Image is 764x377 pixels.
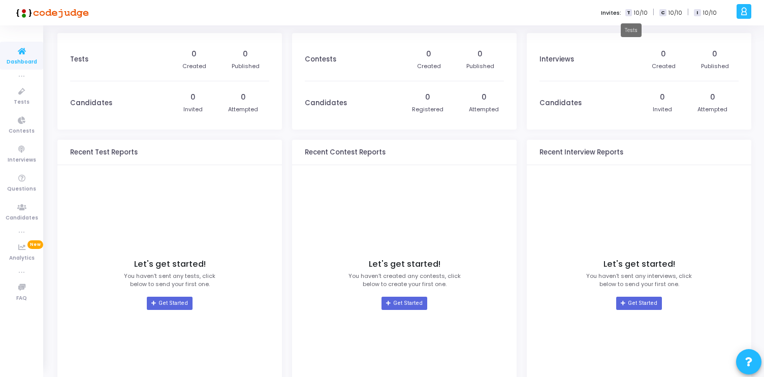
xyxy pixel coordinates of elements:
[13,3,89,23] img: logo
[659,9,666,17] span: C
[14,98,29,107] span: Tests
[601,9,621,17] label: Invites:
[7,185,36,194] span: Questions
[603,259,675,269] h4: Let's get started!
[190,92,196,103] div: 0
[134,259,206,269] h4: Let's get started!
[634,9,648,17] span: 10/10
[228,105,258,114] div: Attempted
[652,62,676,71] div: Created
[621,23,642,37] div: Tests
[703,9,717,17] span: 10/10
[539,148,623,156] h3: Recent Interview Reports
[305,148,386,156] h3: Recent Contest Reports
[7,58,37,67] span: Dashboard
[660,92,665,103] div: 0
[381,297,427,310] a: Get Started
[232,62,260,71] div: Published
[369,259,440,269] h4: Let's get started!
[539,55,574,64] h3: Interviews
[243,49,248,59] div: 0
[477,49,483,59] div: 0
[694,9,701,17] span: I
[668,9,682,17] span: 10/10
[661,49,666,59] div: 0
[70,55,88,64] h3: Tests
[8,156,36,165] span: Interviews
[426,49,431,59] div: 0
[653,7,654,18] span: |
[616,297,661,310] a: Get Started
[417,62,441,71] div: Created
[653,105,672,114] div: Invited
[425,92,430,103] div: 0
[305,99,347,107] h3: Candidates
[6,214,38,223] span: Candidates
[27,240,43,249] span: New
[16,294,27,303] span: FAQ
[70,99,112,107] h3: Candidates
[70,148,138,156] h3: Recent Test Reports
[412,105,443,114] div: Registered
[697,105,727,114] div: Attempted
[147,297,192,310] a: Get Started
[469,105,499,114] div: Attempted
[625,9,632,17] span: T
[466,62,494,71] div: Published
[182,62,206,71] div: Created
[241,92,246,103] div: 0
[482,92,487,103] div: 0
[710,92,715,103] div: 0
[586,272,692,289] p: You haven’t sent any interviews, click below to send your first one.
[192,49,197,59] div: 0
[305,55,336,64] h3: Contests
[9,254,35,263] span: Analytics
[687,7,689,18] span: |
[9,127,35,136] span: Contests
[124,272,215,289] p: You haven’t sent any tests, click below to send your first one.
[712,49,717,59] div: 0
[539,99,582,107] h3: Candidates
[183,105,203,114] div: Invited
[348,272,461,289] p: You haven’t created any contests, click below to create your first one.
[701,62,729,71] div: Published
